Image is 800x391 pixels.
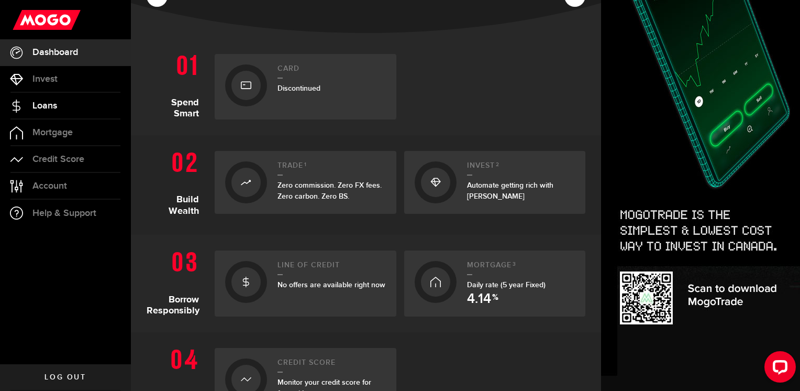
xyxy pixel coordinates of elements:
[147,245,207,317] h1: Borrow Responsibly
[756,347,800,391] iframe: LiveChat chat widget
[32,48,78,57] span: Dashboard
[277,359,386,373] h2: Credit Score
[277,261,386,275] h2: Line of credit
[513,261,516,267] sup: 3
[492,294,498,306] span: %
[147,146,207,219] h1: Build Wealth
[467,181,553,201] span: Automate getting rich with [PERSON_NAME]
[277,84,320,93] span: Discontinued
[467,292,491,306] span: 4.14
[277,161,386,176] h2: Trade
[467,261,575,275] h2: Mortgage
[32,74,58,84] span: Invest
[277,64,386,79] h2: Card
[404,251,586,317] a: Mortgage3Daily rate (5 year Fixed) 4.14 %
[467,280,546,289] span: Daily rate (5 year Fixed)
[32,181,67,191] span: Account
[404,151,586,214] a: Invest2Automate getting rich with [PERSON_NAME]
[277,181,382,201] span: Zero commission. Zero FX fees. Zero carbon. Zero BS.
[277,280,385,289] span: No offers are available right now
[45,374,86,381] span: Log out
[215,251,396,317] a: Line of creditNo offers are available right now
[467,161,575,176] h2: Invest
[32,101,57,111] span: Loans
[147,49,207,120] h1: Spend Smart
[32,128,73,137] span: Mortgage
[215,54,396,120] a: CardDiscontinued
[496,161,499,168] sup: 2
[32,209,96,218] span: Help & Support
[32,155,84,164] span: Credit Score
[304,161,307,168] sup: 1
[215,151,396,214] a: Trade1Zero commission. Zero FX fees. Zero carbon. Zero BS.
